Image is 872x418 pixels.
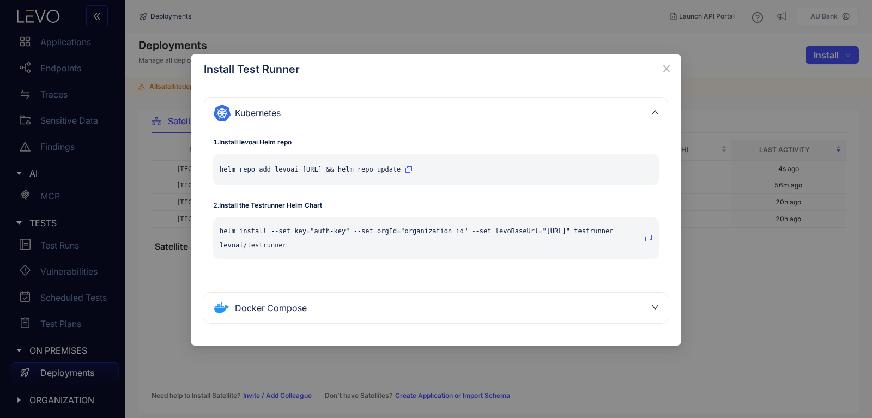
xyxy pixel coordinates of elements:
button: Close [652,54,681,84]
span: close [662,64,671,74]
p: helm install --set key="auth-key" --set orgId="organization id" --set levoBaseUrl="[URL]" testrun... [220,224,640,252]
p: helm repo add levoai [URL] && helm repo update [220,162,401,177]
p: 2 . Install the Testrunner Helm Chart [213,200,659,211]
p: 1 . Install levoai Helm repo [213,137,659,148]
span: down [651,108,659,116]
div: Docker Compose [213,299,646,317]
div: Install Test Runner [204,63,668,75]
div: Kubernetes [213,104,646,122]
span: down [651,304,659,311]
